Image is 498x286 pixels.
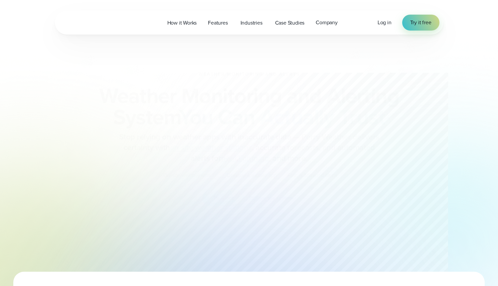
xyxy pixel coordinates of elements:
[241,19,262,27] span: Industries
[162,16,203,30] a: How it Works
[402,15,439,31] a: Try it free
[378,19,392,26] span: Log in
[275,19,305,27] span: Case Studies
[167,19,197,27] span: How it Works
[378,19,392,27] a: Log in
[410,19,431,27] span: Try it free
[208,19,228,27] span: Features
[316,19,338,27] span: Company
[269,16,310,30] a: Case Studies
